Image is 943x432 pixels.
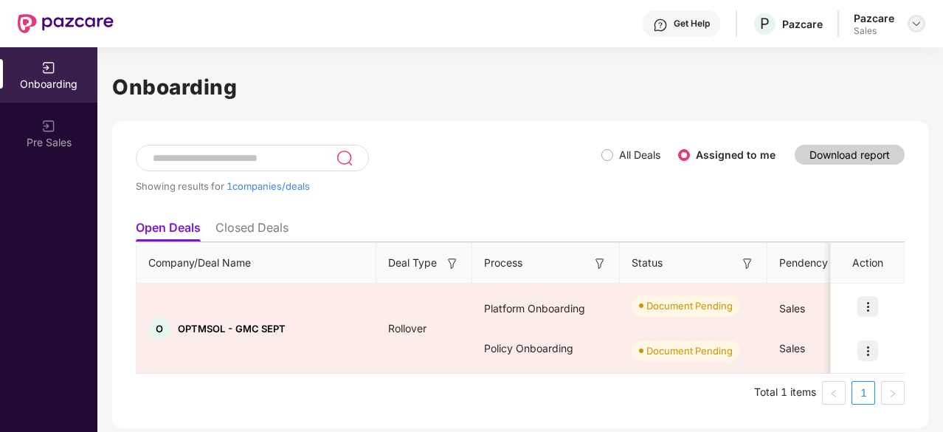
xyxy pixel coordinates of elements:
img: svg+xml;base64,PHN2ZyBpZD0iRHJvcGRvd24tMzJ4MzIiIHhtbG5zPSJodHRwOi8vd3d3LnczLm9yZy8yMDAwL3N2ZyIgd2... [911,18,922,30]
img: svg+xml;base64,PHN2ZyB3aWR0aD0iMjAiIGhlaWdodD0iMjAiIHZpZXdCb3g9IjAgMCAyMCAyMCIgZmlsbD0ibm9uZSIgeG... [41,119,56,134]
li: Next Page [881,381,905,405]
img: svg+xml;base64,PHN2ZyB3aWR0aD0iMTYiIGhlaWdodD0iMTYiIHZpZXdCb3g9IjAgMCAxNiAxNiIgZmlsbD0ibm9uZSIgeG... [593,256,607,271]
label: Assigned to me [696,148,776,161]
span: OPTMSOL - GMC SEPT [178,323,286,335]
span: Process [484,255,522,271]
li: Total 1 items [754,381,816,405]
span: Pendency On [779,255,845,271]
span: Status [632,255,663,271]
div: Pazcare [782,17,823,31]
label: All Deals [619,148,660,161]
div: Platform Onboarding [472,289,620,329]
div: Sales [854,25,894,37]
button: Download report [795,145,905,165]
span: Rollover [376,322,438,335]
img: icon [857,296,878,317]
img: New Pazcare Logo [18,14,114,33]
img: svg+xml;base64,PHN2ZyB3aWR0aD0iMTYiIGhlaWdodD0iMTYiIHZpZXdCb3g9IjAgMCAxNiAxNiIgZmlsbD0ibm9uZSIgeG... [445,256,460,271]
div: Policy Onboarding [472,329,620,368]
li: 1 [852,381,875,405]
li: Previous Page [822,381,846,405]
span: Deal Type [388,255,437,271]
span: Sales [779,302,805,315]
div: O [148,318,170,340]
button: right [881,381,905,405]
li: Closed Deals [215,220,289,241]
div: Get Help [674,18,710,30]
div: Pazcare [854,11,894,25]
img: svg+xml;base64,PHN2ZyBpZD0iSGVscC0zMngzMiIgeG1sbnM9Imh0dHA6Ly93d3cudzMub3JnLzIwMDAvc3ZnIiB3aWR0aD... [653,18,668,32]
span: P [760,15,770,32]
th: Company/Deal Name [137,243,376,284]
img: svg+xml;base64,PHN2ZyB3aWR0aD0iMTYiIGhlaWdodD0iMTYiIHZpZXdCb3g9IjAgMCAxNiAxNiIgZmlsbD0ibm9uZSIgeG... [740,256,755,271]
span: 1 companies/deals [227,180,310,192]
img: svg+xml;base64,PHN2ZyB3aWR0aD0iMjQiIGhlaWdodD0iMjUiIHZpZXdCb3g9IjAgMCAyNCAyNSIgZmlsbD0ibm9uZSIgeG... [336,149,353,167]
button: left [822,381,846,405]
img: icon [857,340,878,361]
div: Showing results for [136,180,601,192]
span: Sales [779,342,805,354]
img: svg+xml;base64,PHN2ZyB3aWR0aD0iMjAiIGhlaWdodD0iMjAiIHZpZXdCb3g9IjAgMCAyMCAyMCIgZmlsbD0ibm9uZSIgeG... [41,61,56,75]
a: 1 [852,382,874,404]
th: Action [831,243,905,284]
div: Document Pending [646,298,733,313]
span: left [829,389,838,398]
div: Document Pending [646,343,733,358]
span: right [888,389,897,398]
h1: Onboarding [112,71,928,103]
li: Open Deals [136,220,201,241]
